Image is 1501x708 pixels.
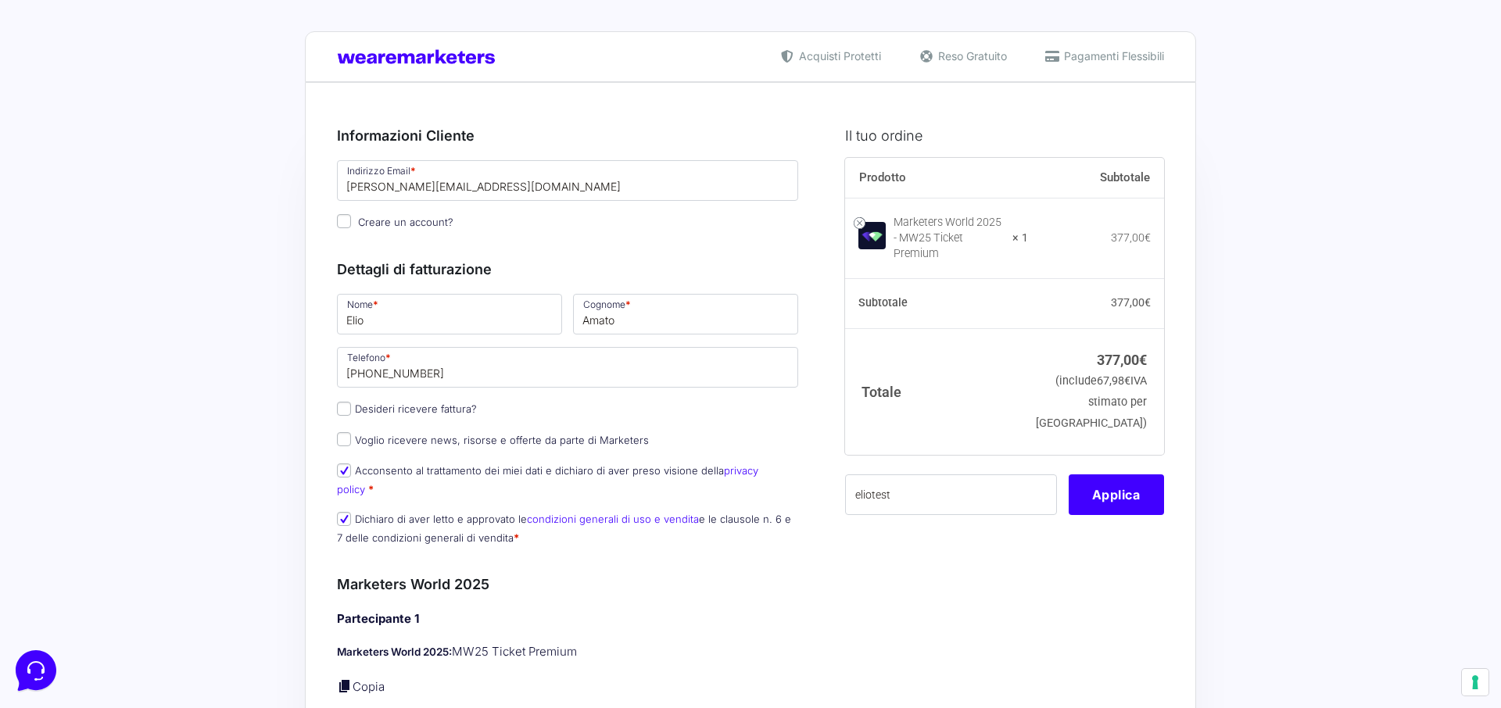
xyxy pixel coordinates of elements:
label: Desideri ricevere fattura? [337,402,477,415]
input: Desideri ricevere fattura? [337,402,351,416]
input: Indirizzo Email * [337,160,798,201]
h3: Marketers World 2025 [337,574,798,595]
label: Voglio ricevere news, risorse e offerte da parte di Marketers [337,434,649,446]
p: Home [47,524,73,538]
span: € [1124,374,1130,388]
a: privacy policy [337,464,758,495]
button: Applica [1069,474,1164,515]
th: Subtotale [1028,158,1164,198]
h3: Informazioni Cliente [337,125,798,146]
input: Acconsento al trattamento dei miei dati e dichiaro di aver preso visione dellaprivacy policy [337,463,351,477]
button: Inizia una conversazione [25,131,288,163]
input: Coupon [845,474,1057,515]
input: Telefono * [337,347,798,388]
bdi: 377,00 [1097,352,1147,368]
strong: Marketers World 2025: [337,645,452,658]
span: € [1145,231,1151,244]
input: Creare un account? [337,214,351,228]
th: Prodotto [845,158,1029,198]
button: Messaggi [109,502,205,538]
span: 67,98 [1097,374,1130,388]
p: MW25 Ticket Premium [337,643,798,661]
label: Acconsento al trattamento dei miei dati e dichiaro di aver preso visione della [337,464,758,495]
div: Marketers World 2025 - MW25 Ticket Premium [894,215,1003,262]
img: dark [75,88,106,119]
span: Pagamenti Flessibili [1060,48,1164,64]
img: dark [50,88,81,119]
span: Le tue conversazioni [25,63,133,75]
input: Cognome * [573,294,798,334]
img: dark [25,88,56,119]
bdi: 377,00 [1111,296,1151,309]
a: Apri Centro Assistenza [167,194,288,206]
span: € [1145,296,1151,309]
p: Aiuto [241,524,263,538]
button: Le tue preferenze relative al consenso per le tecnologie di tracciamento [1462,669,1488,695]
input: Nome * [337,294,562,334]
span: Inizia una conversazione [102,141,231,153]
span: Acquisti Protetti [795,48,881,64]
th: Totale [845,328,1029,454]
h3: Dettagli di fatturazione [337,259,798,280]
p: Messaggi [135,524,177,538]
th: Subtotale [845,279,1029,329]
span: Trova una risposta [25,194,122,206]
input: Dichiaro di aver letto e approvato lecondizioni generali di uso e venditae le clausole n. 6 e 7 d... [337,512,351,526]
a: condizioni generali di uso e vendita [527,513,699,525]
h3: Il tuo ordine [845,125,1164,146]
button: Home [13,502,109,538]
bdi: 377,00 [1111,231,1151,244]
h2: Ciao da Marketers 👋 [13,13,263,38]
h4: Partecipante 1 [337,610,798,628]
input: Cerca un articolo... [35,227,256,243]
a: Copia i dettagli dell'acquirente [337,678,353,694]
span: Reso Gratuito [934,48,1007,64]
button: Aiuto [204,502,300,538]
iframe: Customerly Messenger Launcher [13,647,59,694]
label: Dichiaro di aver letto e approvato le e le clausole n. 6 e 7 delle condizioni generali di vendita [337,513,791,543]
strong: × 1 [1012,231,1028,246]
a: Copia [353,679,385,694]
input: Voglio ricevere news, risorse e offerte da parte di Marketers [337,432,351,446]
small: (include IVA stimato per [GEOGRAPHIC_DATA]) [1036,374,1147,430]
span: Creare un account? [358,216,453,228]
img: Marketers World 2025 - MW25 Ticket Premium [858,222,886,249]
span: € [1139,352,1147,368]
